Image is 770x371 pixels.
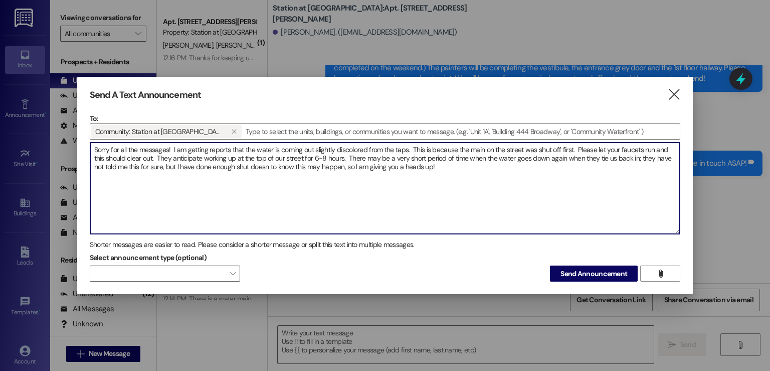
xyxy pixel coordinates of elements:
button: Community: Station at Manayunk [227,125,242,138]
textarea: Sorry for all the messages! I am getting reports that the water is coming out slightly discolored... [90,143,680,234]
p: To: [90,113,681,123]
button: Send Announcement [550,266,638,282]
input: Type to select the units, buildings, or communities you want to message. (e.g. 'Unit 1A', 'Buildi... [243,124,680,139]
div: Shorter messages are easier to read. Please consider a shorter message or split this text into mu... [90,239,681,250]
div: Sorry for all the messages! I am getting reports that the water is coming out slightly discolored... [90,142,681,234]
i:  [667,89,681,100]
h3: Send A Text Announcement [90,89,201,101]
label: Select announcement type (optional) [90,250,207,266]
span: Send Announcement [560,269,627,279]
span: Community: Station at Manayunk [95,125,223,138]
i:  [231,128,237,136]
i:  [657,270,664,278]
